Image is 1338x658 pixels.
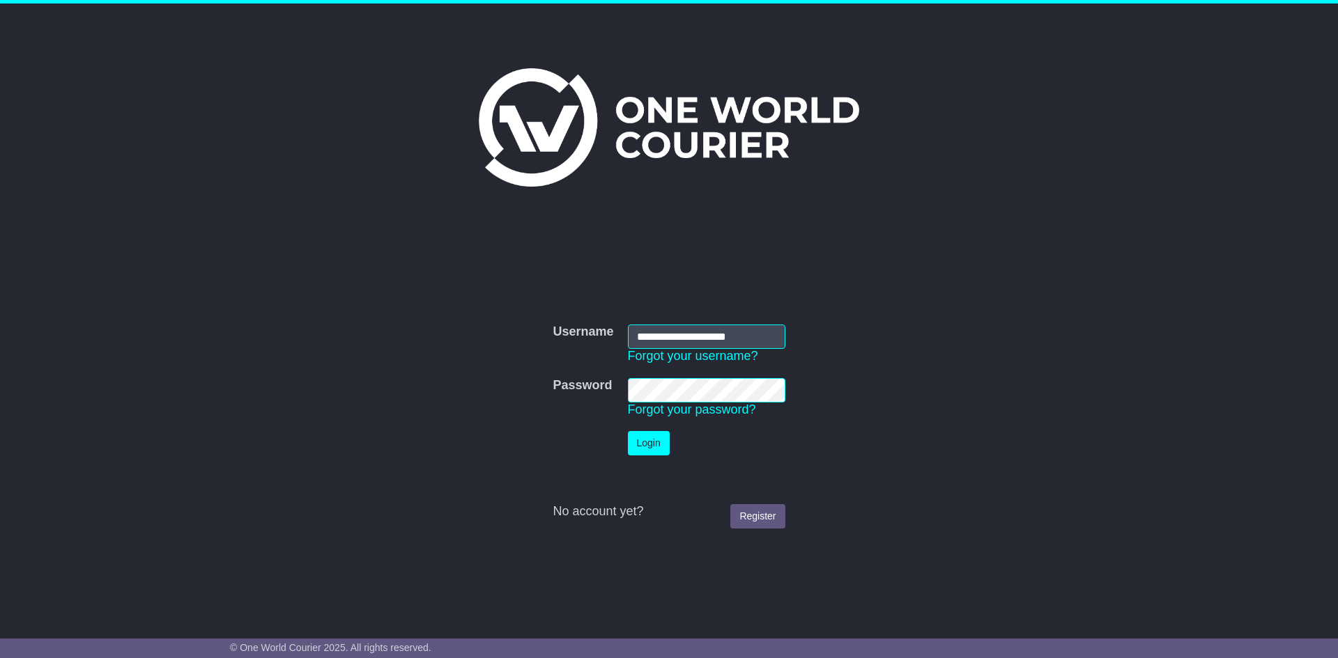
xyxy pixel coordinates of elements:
a: Forgot your username? [628,349,758,363]
label: Password [553,378,612,393]
div: No account yet? [553,504,785,519]
label: Username [553,324,613,340]
a: Forgot your password? [628,402,756,416]
button: Login [628,431,670,455]
img: One World [479,68,859,187]
span: © One World Courier 2025. All rights reserved. [230,642,431,653]
a: Register [730,504,785,528]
